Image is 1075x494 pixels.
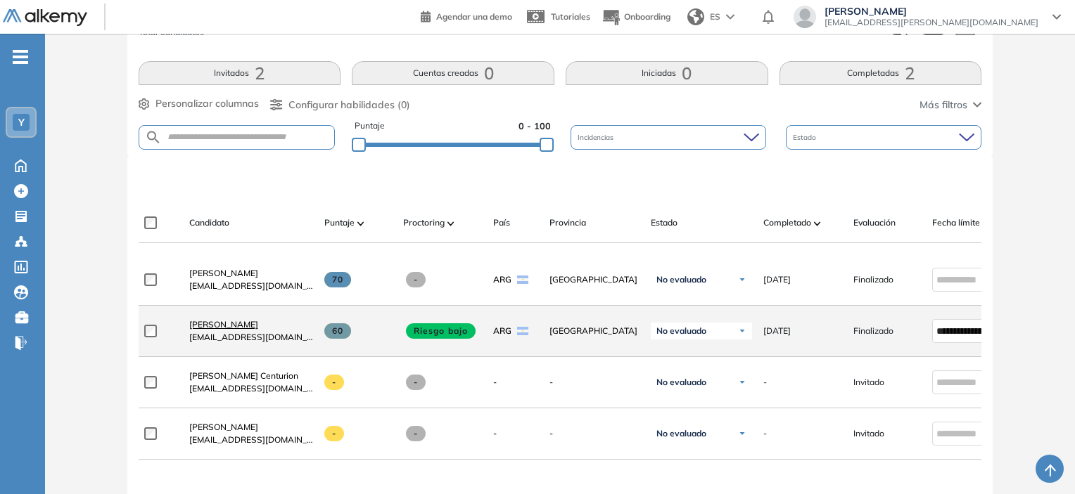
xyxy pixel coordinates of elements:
[270,98,410,112] button: Configurar habilidades (0)
[493,273,511,286] span: ARG
[656,325,706,337] span: No evaluado
[738,429,746,438] img: Ícono de flecha
[189,421,313,434] a: [PERSON_NAME]
[3,9,87,27] img: Logo
[406,426,426,441] span: -
[656,428,706,439] span: No evaluado
[763,325,791,337] span: [DATE]
[13,56,28,58] i: -
[189,382,313,395] span: [EMAIL_ADDRESS][DOMAIN_NAME]
[189,370,298,381] span: [PERSON_NAME] Centurion
[155,96,259,111] span: Personalizar columnas
[189,319,258,330] span: [PERSON_NAME]
[189,280,313,292] span: [EMAIL_ADDRESS][DOMAIN_NAME]
[517,275,528,284] img: ARG
[656,274,706,285] span: No evaluado
[357,221,364,226] img: [missing "en.ARROW_ALT" translation]
[710,11,720,23] span: ES
[355,119,385,133] span: Puntaje
[624,11,670,22] span: Onboarding
[189,267,313,280] a: [PERSON_NAME]
[738,275,746,284] img: Ícono de flecha
[406,375,426,390] span: -
[421,7,512,24] a: Agendar una demo
[651,216,678,229] span: Estado
[738,327,746,335] img: Ícono de flecha
[189,318,313,331] a: [PERSON_NAME]
[436,11,512,22] span: Agendar una demo
[726,14,734,20] img: arrow
[853,273,893,286] span: Finalizado
[189,434,313,446] span: [EMAIL_ADDRESS][DOMAIN_NAME]
[519,119,551,133] span: 0 - 100
[738,378,746,386] img: Ícono de flecha
[853,216,896,229] span: Evaluación
[189,422,258,432] span: [PERSON_NAME]
[324,323,352,339] span: 60
[403,216,445,229] span: Proctoring
[571,125,766,150] div: Incidencias
[549,273,640,286] span: [GEOGRAPHIC_DATA]
[1005,427,1075,494] div: Widget de chat
[139,61,341,85] button: Invitados2
[853,427,884,440] span: Invitado
[549,325,640,337] span: [GEOGRAPHIC_DATA]
[786,125,981,150] div: Estado
[493,325,511,337] span: ARG
[1005,427,1075,494] iframe: Chat Widget
[656,377,706,388] span: No evaluado
[406,272,426,287] span: -
[288,98,410,112] span: Configurar habilidades (0)
[189,331,313,344] span: [EMAIL_ADDRESS][DOMAIN_NAME]
[549,427,640,440] span: -
[447,221,454,226] img: [missing "en.ARROW_ALT" translation]
[814,221,821,226] img: [missing "en.ARROW_ALT" translation]
[324,426,345,441] span: -
[920,98,967,112] span: Más filtros
[920,98,981,112] button: Más filtros
[551,11,590,22] span: Tutoriales
[932,216,980,229] span: Fecha límite
[602,2,670,32] button: Onboarding
[324,375,345,390] span: -
[549,376,640,389] span: -
[189,268,258,278] span: [PERSON_NAME]
[763,216,811,229] span: Completado
[763,273,791,286] span: [DATE]
[549,216,586,229] span: Provincia
[853,376,884,389] span: Invitado
[352,61,554,85] button: Cuentas creadas0
[780,61,982,85] button: Completadas2
[18,117,25,128] span: Y
[324,272,352,287] span: 70
[687,8,704,25] img: world
[566,61,768,85] button: Iniciadas0
[493,376,497,389] span: -
[145,129,162,146] img: SEARCH_ALT
[406,323,476,339] span: Riesgo bajo
[763,427,767,440] span: -
[853,325,893,337] span: Finalizado
[324,216,355,229] span: Puntaje
[139,96,259,111] button: Personalizar columnas
[825,17,1038,28] span: [EMAIL_ADDRESS][PERSON_NAME][DOMAIN_NAME]
[793,132,819,143] span: Estado
[578,132,616,143] span: Incidencias
[493,427,497,440] span: -
[189,216,229,229] span: Candidato
[825,6,1038,17] span: [PERSON_NAME]
[493,216,510,229] span: País
[763,376,767,389] span: -
[517,327,528,335] img: ARG
[189,370,313,382] a: [PERSON_NAME] Centurion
